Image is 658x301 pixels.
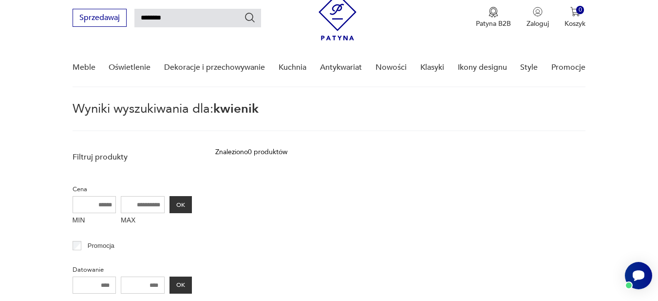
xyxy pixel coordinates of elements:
[564,7,585,28] button: 0Koszyk
[73,184,192,195] p: Cena
[476,7,511,28] button: Patyna B2B
[169,277,192,294] button: OK
[215,147,287,158] div: Znaleziono 0 produktów
[376,49,407,86] a: Nowości
[458,49,507,86] a: Ikony designu
[73,152,192,162] p: Filtruj produkty
[164,49,265,86] a: Dekoracje i przechowywanie
[73,9,127,27] button: Sprzedawaj
[526,19,549,28] p: Zaloguj
[420,49,444,86] a: Klasyki
[73,103,586,131] p: Wyniki wyszukiwania dla:
[533,7,543,17] img: Ikonka użytkownika
[625,262,652,289] iframe: Smartsupp widget button
[88,241,114,251] p: Promocja
[576,6,584,14] div: 0
[520,49,538,86] a: Style
[320,49,362,86] a: Antykwariat
[489,7,498,18] img: Ikona medalu
[570,7,580,17] img: Ikona koszyka
[213,100,259,118] span: kwienik
[169,196,192,213] button: OK
[73,213,116,229] label: MIN
[564,19,585,28] p: Koszyk
[73,49,95,86] a: Meble
[121,213,165,229] label: MAX
[551,49,585,86] a: Promocje
[476,19,511,28] p: Patyna B2B
[109,49,150,86] a: Oświetlenie
[476,7,511,28] a: Ikona medaluPatyna B2B
[244,12,256,23] button: Szukaj
[73,15,127,22] a: Sprzedawaj
[279,49,306,86] a: Kuchnia
[526,7,549,28] button: Zaloguj
[73,264,192,275] p: Datowanie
